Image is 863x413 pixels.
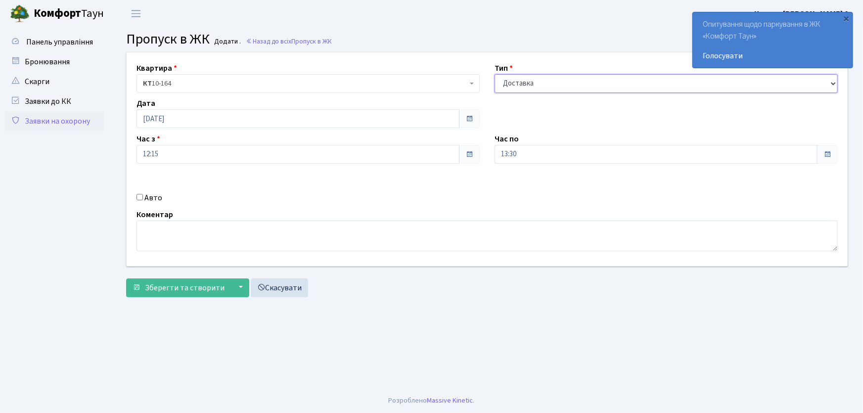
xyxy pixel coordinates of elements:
a: Панель управління [5,32,104,52]
label: Час з [136,133,160,145]
a: Скарги [5,72,104,92]
span: <b>КТ</b>&nbsp;&nbsp;&nbsp;&nbsp;10-164 [143,79,467,89]
span: Пропуск в ЖК [126,29,210,49]
label: Тип [495,62,513,74]
div: Опитування щодо паркування в ЖК «Комфорт Таун» [693,12,853,68]
a: Заявки на охорону [5,111,104,131]
b: Комфорт [34,5,81,21]
label: Час по [495,133,519,145]
label: Коментар [136,209,173,221]
div: Розроблено . [389,395,475,406]
a: Цитрус [PERSON_NAME] А. [754,8,851,20]
img: logo.png [10,4,30,24]
a: Голосувати [703,50,843,62]
small: Додати . [213,38,241,46]
label: Дата [136,97,155,109]
label: Авто [144,192,162,204]
label: Квартира [136,62,177,74]
span: Зберегти та створити [145,282,225,293]
div: × [842,13,852,23]
span: Пропуск в ЖК [291,37,332,46]
span: <b>КТ</b>&nbsp;&nbsp;&nbsp;&nbsp;10-164 [136,74,480,93]
a: Massive Kinetic [427,395,473,406]
a: Бронювання [5,52,104,72]
a: Назад до всіхПропуск в ЖК [246,37,332,46]
span: Панель управління [26,37,93,47]
button: Переключити навігацію [124,5,148,22]
span: Таун [34,5,104,22]
a: Заявки до КК [5,92,104,111]
b: КТ [143,79,152,89]
b: Цитрус [PERSON_NAME] А. [754,8,851,19]
button: Зберегти та створити [126,278,231,297]
a: Скасувати [251,278,308,297]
